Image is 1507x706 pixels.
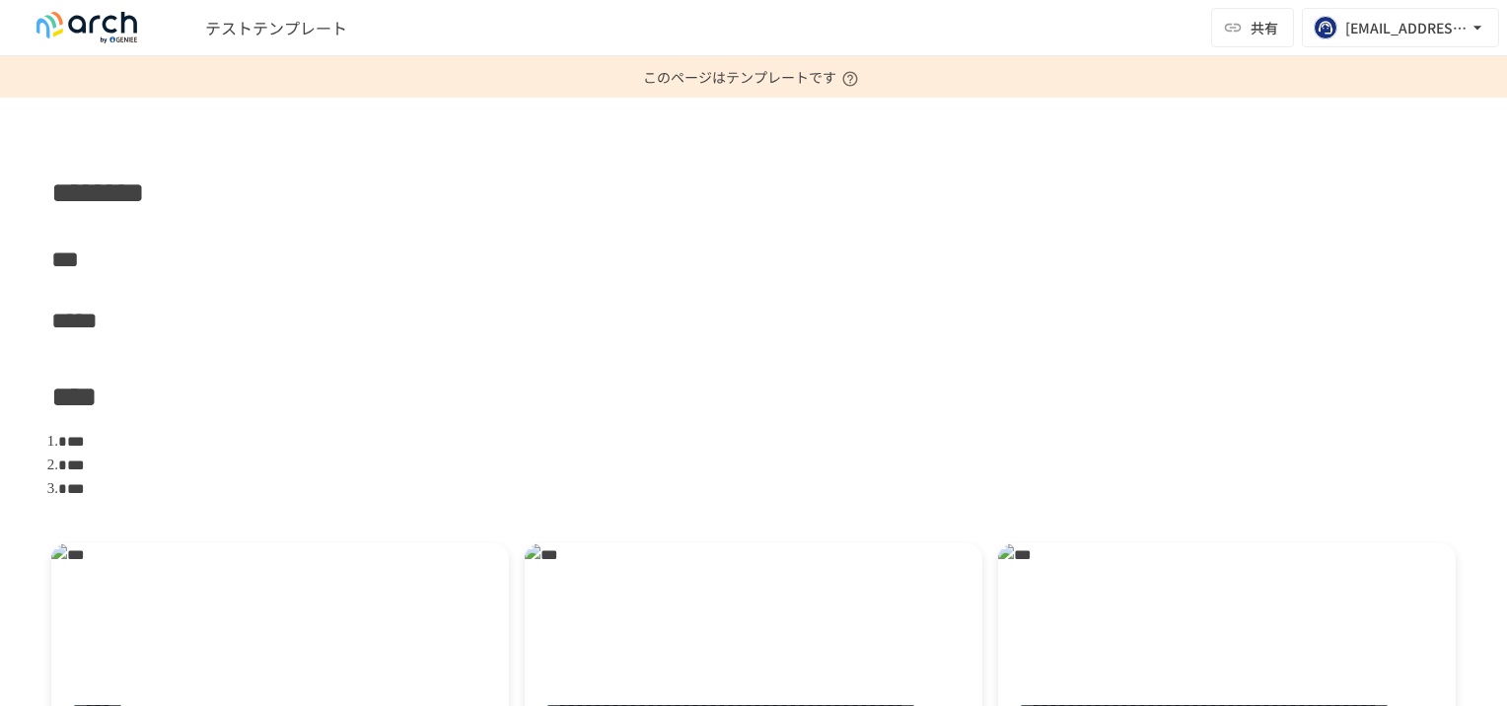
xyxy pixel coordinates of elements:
[1345,16,1468,40] div: [EMAIL_ADDRESS][DOMAIN_NAME]
[24,12,150,43] img: logo-default@2x-9cf2c760.svg
[643,56,864,98] p: このページはテンプレートです
[1302,8,1499,47] button: [EMAIL_ADDRESS][DOMAIN_NAME]
[205,16,347,39] span: テストテンプレート
[1211,8,1294,47] button: 共有
[1251,17,1278,38] span: 共有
